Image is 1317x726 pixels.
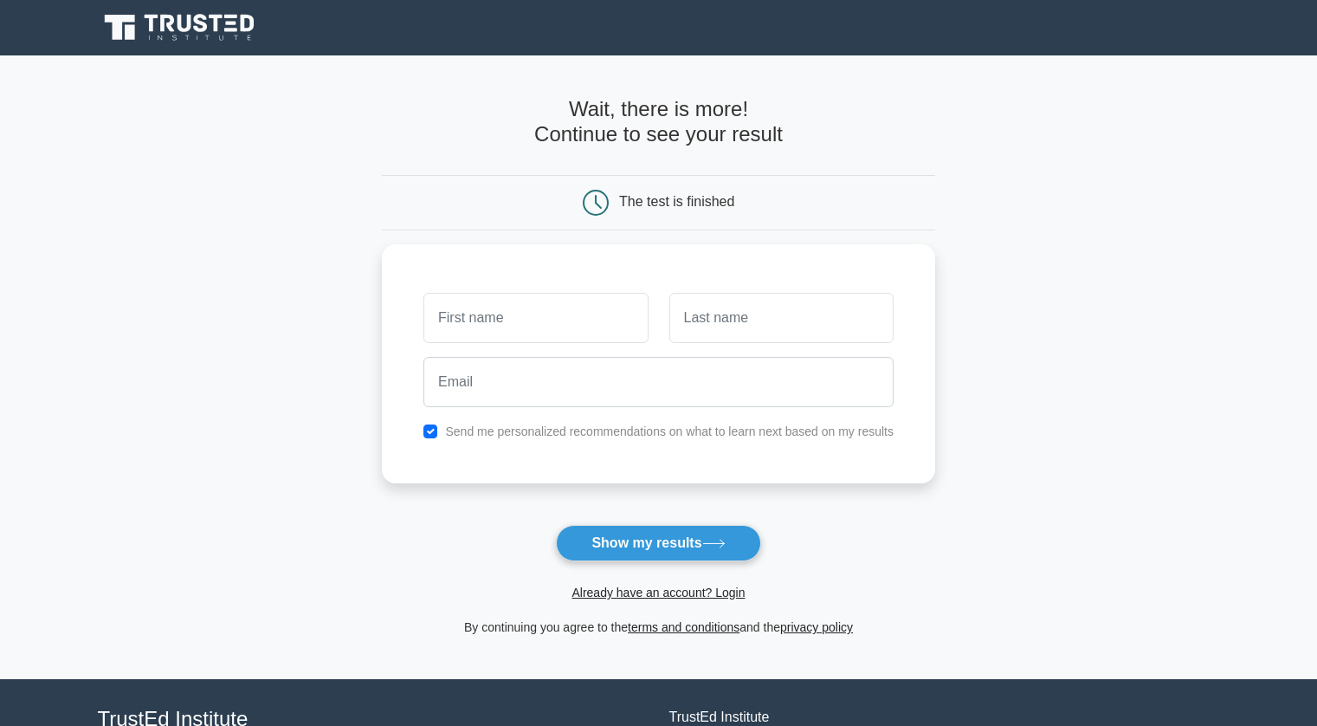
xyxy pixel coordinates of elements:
[669,293,894,343] input: Last name
[423,357,894,407] input: Email
[371,617,946,638] div: By continuing you agree to the and the
[445,425,894,438] label: Send me personalized recommendations on what to learn next based on my results
[423,293,648,343] input: First name
[571,586,745,600] a: Already have an account? Login
[628,620,739,634] a: terms and conditions
[780,620,853,634] a: privacy policy
[382,97,935,147] h4: Wait, there is more! Continue to see your result
[619,194,734,209] div: The test is finished
[556,525,760,561] button: Show my results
